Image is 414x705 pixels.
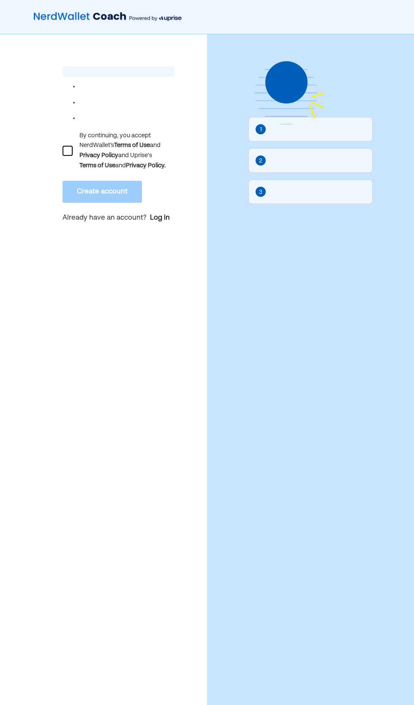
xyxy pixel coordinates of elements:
div: 3 [259,188,262,197]
div: 1 [260,125,262,134]
a: Log in [150,213,170,223]
div: Privacy Policy [79,150,118,161]
div: Terms of Use [79,161,115,171]
button: Create account [63,181,142,203]
div: Privacy Policy. [126,161,166,171]
p: Already have an account? [63,213,174,224]
div: Terms of Use [114,140,150,150]
div: By continuing, you accept NerdWallet’s and and Uprise's and [79,131,174,171]
div: 2 [259,156,262,166]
